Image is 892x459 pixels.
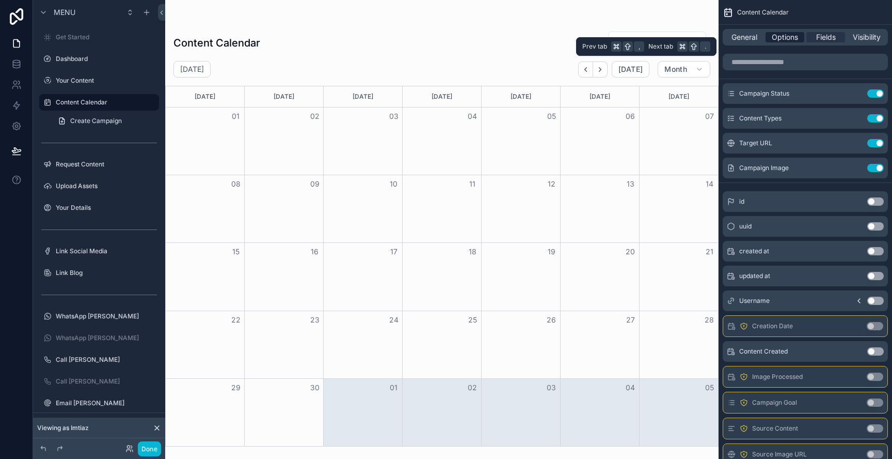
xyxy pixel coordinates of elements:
span: id [739,197,744,206]
button: 04 [624,381,636,394]
span: Content Created [739,347,788,356]
span: Visibility [853,32,881,42]
span: Target URL [739,139,772,147]
button: 13 [624,178,636,190]
button: 23 [309,314,321,326]
button: 02 [309,110,321,123]
button: 01 [388,381,400,394]
span: Username [739,297,770,305]
button: 26 [545,314,557,326]
button: 05 [703,381,715,394]
button: 15 [230,246,242,258]
span: Creation Date [752,322,793,330]
span: Menu [54,7,75,18]
a: Upload Assets [39,178,159,194]
button: 14 [703,178,715,190]
a: Your Content [39,72,159,89]
label: Email [PERSON_NAME] [56,399,157,407]
label: Content Calendar [56,98,153,106]
span: updated at [739,272,770,280]
button: 29 [230,381,242,394]
button: 10 [388,178,400,190]
button: 30 [309,381,321,394]
button: 19 [545,246,557,258]
button: 17 [388,246,400,258]
button: 11 [466,178,479,190]
button: 21 [703,246,715,258]
button: 09 [309,178,321,190]
a: Create Campaign [52,113,159,129]
span: Content Calendar [737,8,789,17]
span: Viewing as Imtiaz [37,424,89,432]
button: 01 [230,110,242,123]
span: uuid [739,222,752,231]
a: Dashboard [39,51,159,67]
button: 03 [545,381,557,394]
span: Source Content [752,424,798,433]
button: 18 [466,246,479,258]
button: 16 [309,246,321,258]
span: Content Types [739,114,782,123]
button: 22 [230,314,242,326]
span: Options [772,32,798,42]
label: Request Content [56,160,157,169]
label: WhatsApp [PERSON_NAME] [56,334,157,342]
span: Campaign Status [739,89,789,98]
label: Your Content [56,76,157,85]
label: Upload Assets [56,182,157,190]
span: created at [739,247,769,255]
button: Done [138,441,161,456]
label: Link Blog [56,269,157,277]
span: Prev tab [582,42,607,51]
button: 07 [703,110,715,123]
button: 24 [388,314,400,326]
button: 25 [466,314,479,326]
a: Request Content [39,156,159,173]
a: Content Calendar [39,94,159,111]
a: Link Blog [39,265,159,281]
label: Dashboard [56,55,157,63]
label: Link Social Media [56,247,157,255]
span: , [635,42,643,51]
button: 20 [624,246,636,258]
a: Your Details [39,200,159,216]
label: WhatsApp [PERSON_NAME] [56,312,157,320]
label: Get Started [56,33,157,41]
button: 04 [466,110,479,123]
span: Campaign Image [739,164,789,172]
button: 05 [545,110,557,123]
span: Fields [816,32,836,42]
label: Call [PERSON_NAME] [56,377,157,386]
button: 27 [624,314,636,326]
span: . [701,42,709,51]
button: 12 [545,178,557,190]
span: Create Campaign [70,117,122,125]
span: General [731,32,757,42]
button: 02 [466,381,479,394]
button: 06 [624,110,636,123]
span: Campaign Goal [752,399,797,407]
a: Get Started [39,29,159,45]
span: Next tab [648,42,673,51]
button: 28 [703,314,715,326]
label: Call [PERSON_NAME] [56,356,157,364]
button: 03 [388,110,400,123]
a: Link Social Media [39,243,159,259]
label: Your Details [56,204,157,212]
button: 08 [230,178,242,190]
span: Image Processed [752,373,803,381]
